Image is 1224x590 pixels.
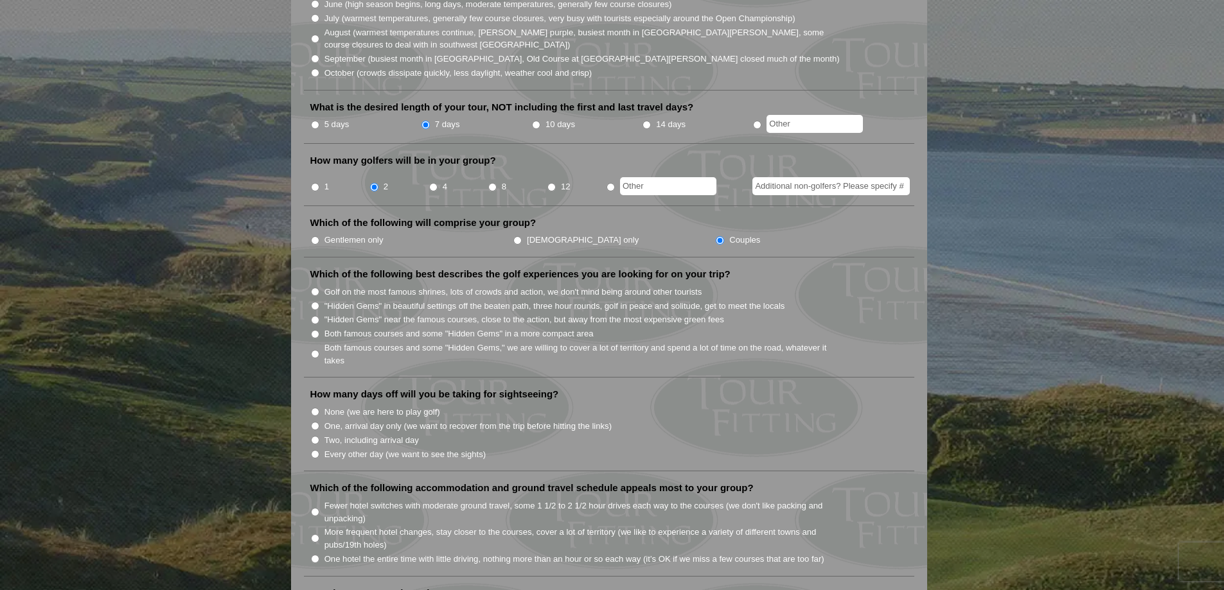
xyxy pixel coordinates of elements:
[324,118,350,131] label: 5 days
[324,313,724,326] label: "Hidden Gems" near the famous courses, close to the action, but away from the most expensive gree...
[324,327,594,340] label: Both famous courses and some "Hidden Gems" in a more compact area
[324,526,841,551] label: More frequent hotel changes, stay closer to the courses, cover a lot of territory (we like to exp...
[324,434,419,447] label: Two, including arrival day
[527,234,639,247] label: [DEMOGRAPHIC_DATA] only
[767,115,863,133] input: Other
[324,286,702,299] label: Golf on the most famous shrines, lots of crowds and action, we don't mind being around other tour...
[310,268,731,281] label: Which of the following best describes the golf experiences you are looking for on your trip?
[324,234,384,247] label: Gentlemen only
[752,177,910,195] input: Additional non-golfers? Please specify #
[324,499,841,525] label: Fewer hotel switches with moderate ground travel, some 1 1/2 to 2 1/2 hour drives each way to the...
[310,154,496,167] label: How many golfers will be in your group?
[324,448,486,461] label: Every other day (we want to see the sights)
[310,101,694,114] label: What is the desired length of your tour, NOT including the first and last travel days?
[310,482,754,494] label: Which of the following accommodation and ground travel schedule appeals most to your group?
[324,553,824,566] label: One hotel the entire time with little driving, nothing more than an hour or so each way (it’s OK ...
[502,180,506,193] label: 8
[324,406,440,419] label: None (we are here to play golf)
[310,216,537,229] label: Which of the following will comprise your group?
[443,180,447,193] label: 4
[324,180,329,193] label: 1
[324,300,785,313] label: "Hidden Gems" in beautiful settings off the beaten path, three hour rounds, golf in peace and sol...
[545,118,575,131] label: 10 days
[324,67,592,80] label: October (crowds dissipate quickly, less daylight, weather cool and crisp)
[310,388,559,401] label: How many days off will you be taking for sightseeing?
[324,342,841,367] label: Both famous courses and some "Hidden Gems," we are willing to cover a lot of territory and spend ...
[324,53,840,65] label: September (busiest month in [GEOGRAPHIC_DATA], Old Course at [GEOGRAPHIC_DATA][PERSON_NAME] close...
[384,180,388,193] label: 2
[729,234,760,247] label: Couples
[561,180,571,193] label: 12
[324,26,841,51] label: August (warmest temperatures continue, [PERSON_NAME] purple, busiest month in [GEOGRAPHIC_DATA][P...
[620,177,716,195] input: Other
[656,118,686,131] label: 14 days
[324,12,795,25] label: July (warmest temperatures, generally few course closures, very busy with tourists especially aro...
[435,118,460,131] label: 7 days
[324,420,612,433] label: One, arrival day only (we want to recover from the trip before hitting the links)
